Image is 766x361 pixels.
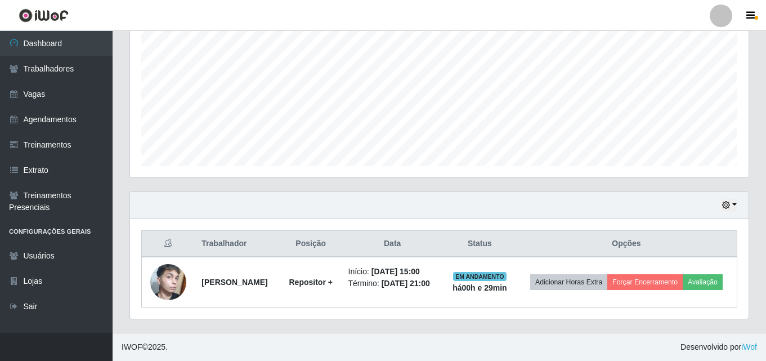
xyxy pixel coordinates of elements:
th: Data [342,231,444,257]
th: Opções [516,231,737,257]
time: [DATE] 21:00 [382,279,430,288]
a: iWof [741,342,757,351]
span: Desenvolvido por [680,341,757,353]
button: Forçar Encerramento [607,274,683,290]
th: Trabalhador [195,231,280,257]
li: Término: [348,278,437,289]
strong: há 00 h e 29 min [453,283,507,292]
button: Avaliação [683,274,723,290]
li: Início: [348,266,437,278]
time: [DATE] 15:00 [371,267,420,276]
img: CoreUI Logo [19,8,69,23]
th: Posição [280,231,342,257]
span: IWOF [122,342,142,351]
strong: [PERSON_NAME] [201,278,267,287]
button: Adicionar Horas Extra [530,274,607,290]
span: EM ANDAMENTO [453,272,507,281]
span: © 2025 . [122,341,168,353]
img: 1741780922783.jpeg [150,252,186,312]
th: Status [444,231,516,257]
strong: Repositor + [289,278,333,287]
